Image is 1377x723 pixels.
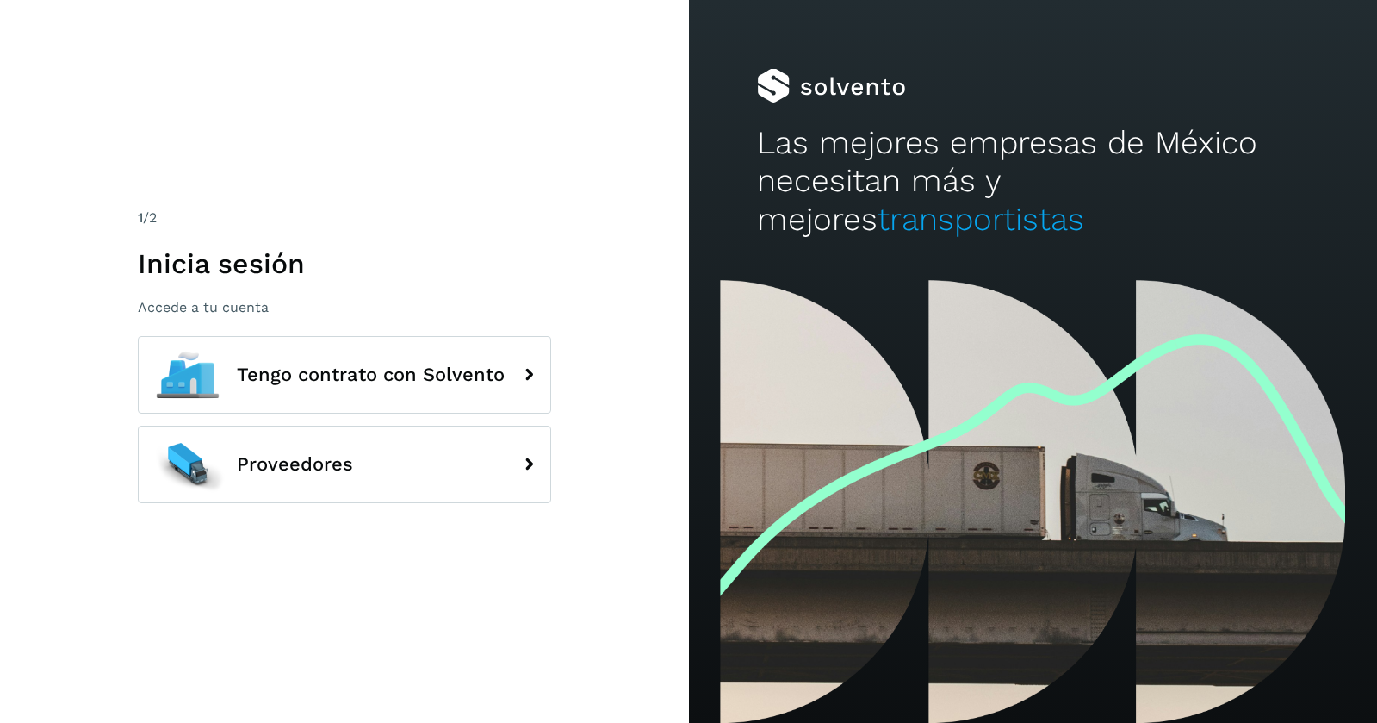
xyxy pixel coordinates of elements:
[138,299,551,315] p: Accede a tu cuenta
[138,247,551,280] h1: Inicia sesión
[138,336,551,414] button: Tengo contrato con Solvento
[237,454,353,475] span: Proveedores
[138,209,143,226] span: 1
[878,201,1084,238] span: transportistas
[138,426,551,503] button: Proveedores
[138,208,551,228] div: /2
[237,365,505,385] span: Tengo contrato con Solvento
[757,124,1308,239] h2: Las mejores empresas de México necesitan más y mejores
